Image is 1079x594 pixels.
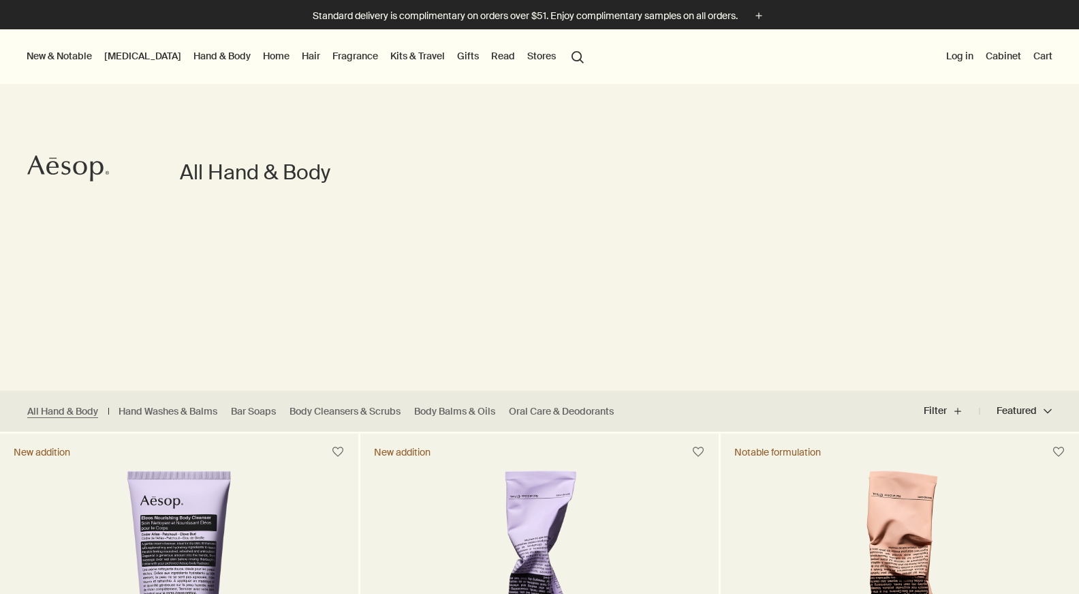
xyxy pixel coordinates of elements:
[943,29,1055,84] nav: supplementary
[1031,47,1055,65] button: Cart
[734,446,821,458] div: Notable formulation
[299,47,323,65] a: Hair
[290,405,401,418] a: Body Cleansers & Scrubs
[330,47,381,65] a: Fragrance
[180,159,330,186] h1: All Hand & Body
[374,446,431,458] div: New addition
[313,8,766,24] button: Standard delivery is complimentary on orders over $51. Enjoy complimentary samples on all orders.
[1046,440,1071,464] button: Save to cabinet
[24,47,95,65] button: New & Notable
[101,47,184,65] a: [MEDICAL_DATA]
[924,395,980,428] button: Filter
[27,155,109,182] svg: Aesop
[14,446,70,458] div: New addition
[326,440,350,464] button: Save to cabinet
[260,47,292,65] a: Home
[191,47,253,65] a: Hand & Body
[24,29,590,84] nav: primary
[119,405,217,418] a: Hand Washes & Balms
[943,47,976,65] button: Log in
[313,9,738,23] p: Standard delivery is complimentary on orders over $51. Enjoy complimentary samples on all orders.
[565,43,590,69] button: Open search
[231,405,276,418] a: Bar Soaps
[27,405,98,418] a: All Hand & Body
[488,47,518,65] a: Read
[388,47,448,65] a: Kits & Travel
[525,47,559,65] button: Stores
[24,151,112,189] a: Aesop
[980,395,1052,428] button: Featured
[686,440,710,464] button: Save to cabinet
[983,47,1024,65] a: Cabinet
[454,47,482,65] a: Gifts
[414,405,495,418] a: Body Balms & Oils
[509,405,614,418] a: Oral Care & Deodorants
